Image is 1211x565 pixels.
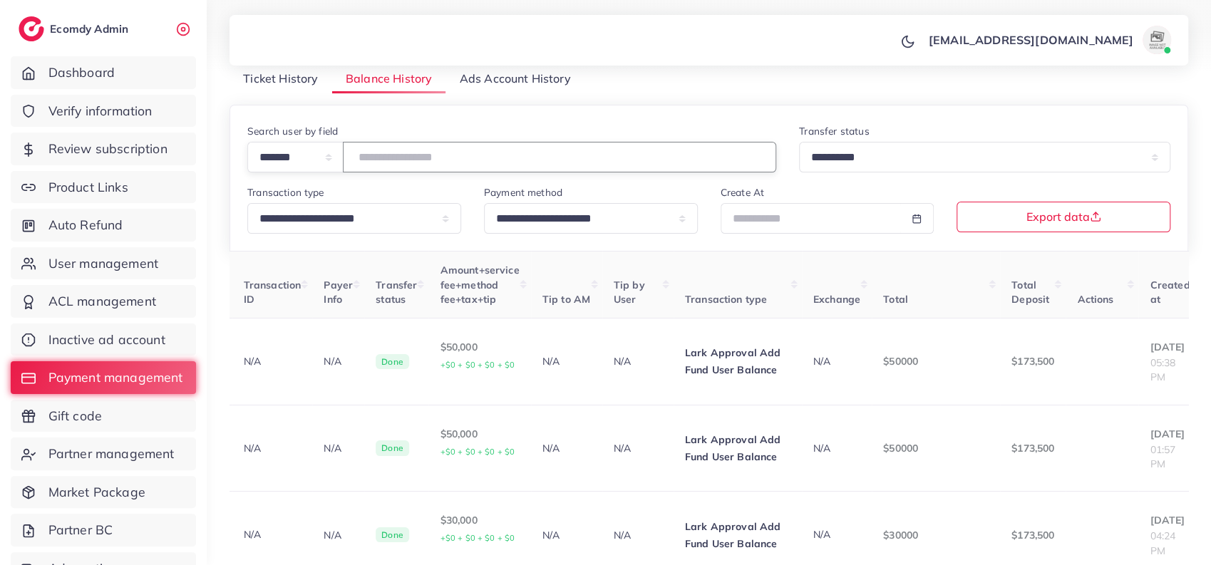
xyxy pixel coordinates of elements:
[19,16,132,41] a: logoEcomdy Admin
[11,514,196,546] a: Partner BC
[440,512,519,546] p: $30,000
[1143,26,1171,54] img: avatar
[324,353,353,370] p: N/A
[1150,529,1175,556] span: 04:24 PM
[1011,440,1054,457] p: $173,500
[48,254,158,273] span: User management
[48,368,183,387] span: Payment management
[48,178,128,197] span: Product Links
[324,440,353,457] p: N/A
[813,442,830,455] span: N/A
[440,264,519,306] span: Amount+service fee+method fee+tax+tip
[376,354,409,370] span: Done
[614,279,645,306] span: Tip by User
[11,437,196,470] a: Partner management
[1150,356,1175,383] span: 05:38 PM
[48,521,113,539] span: Partner BC
[1150,425,1190,442] p: [DATE]
[685,293,768,306] span: Transaction type
[11,476,196,509] a: Market Package
[376,527,409,543] span: Done
[1011,353,1054,370] p: $173,500
[1150,279,1190,306] span: Created at
[440,533,515,543] small: +$0 + $0 + $0 + $0
[813,293,860,306] span: Exchange
[484,185,562,199] label: Payment method
[11,361,196,394] a: Payment management
[440,425,519,460] p: $50,000
[11,400,196,432] a: Gift code
[883,353,989,370] p: $50000
[243,71,318,87] span: Ticket History
[1026,211,1101,222] span: Export data
[1011,279,1049,306] span: Total Deposit
[921,26,1177,54] a: [EMAIL_ADDRESS][DOMAIN_NAME]avatar
[542,353,591,370] p: N/A
[883,293,908,306] span: Total
[11,95,196,128] a: Verify information
[542,440,591,457] p: N/A
[542,293,590,306] span: Tip to AM
[11,285,196,318] a: ACL management
[1150,512,1190,529] p: [DATE]
[376,440,409,456] span: Done
[11,323,196,356] a: Inactive ad account
[244,528,261,541] span: N/A
[48,331,165,349] span: Inactive ad account
[721,185,764,199] label: Create At
[1011,527,1054,544] p: $173,500
[324,527,353,544] p: N/A
[48,216,123,234] span: Auto Refund
[324,279,353,306] span: Payer Info
[1077,293,1113,306] span: Actions
[813,528,830,541] span: N/A
[11,247,196,280] a: User management
[244,355,261,368] span: N/A
[247,124,338,138] label: Search user by field
[19,16,44,41] img: logo
[244,442,261,455] span: N/A
[11,133,196,165] a: Review subscription
[440,447,515,457] small: +$0 + $0 + $0 + $0
[614,527,662,544] p: N/A
[48,445,175,463] span: Partner management
[614,440,662,457] p: N/A
[11,209,196,242] a: Auto Refund
[50,22,132,36] h2: Ecomdy Admin
[48,140,168,158] span: Review subscription
[460,71,571,87] span: Ads Account History
[813,355,830,368] span: N/A
[11,56,196,89] a: Dashboard
[244,279,302,306] span: Transaction ID
[957,202,1170,232] button: Export data
[11,171,196,204] a: Product Links
[685,344,790,378] p: Lark Approval Add Fund User Balance
[542,527,591,544] p: N/A
[685,431,790,465] p: Lark Approval Add Fund User Balance
[614,353,662,370] p: N/A
[1150,338,1190,356] p: [DATE]
[440,360,515,370] small: +$0 + $0 + $0 + $0
[48,483,145,502] span: Market Package
[48,102,153,120] span: Verify information
[883,440,989,457] p: $50000
[247,185,324,199] label: Transaction type
[48,407,102,425] span: Gift code
[48,292,156,311] span: ACL management
[440,338,519,373] p: $50,000
[48,63,115,82] span: Dashboard
[799,124,869,138] label: Transfer status
[1150,443,1175,470] span: 01:57 PM
[929,31,1133,48] p: [EMAIL_ADDRESS][DOMAIN_NAME]
[376,279,417,306] span: Transfer status
[685,518,790,552] p: Lark Approval Add Fund User Balance
[346,71,432,87] span: Balance History
[883,527,989,544] p: $30000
